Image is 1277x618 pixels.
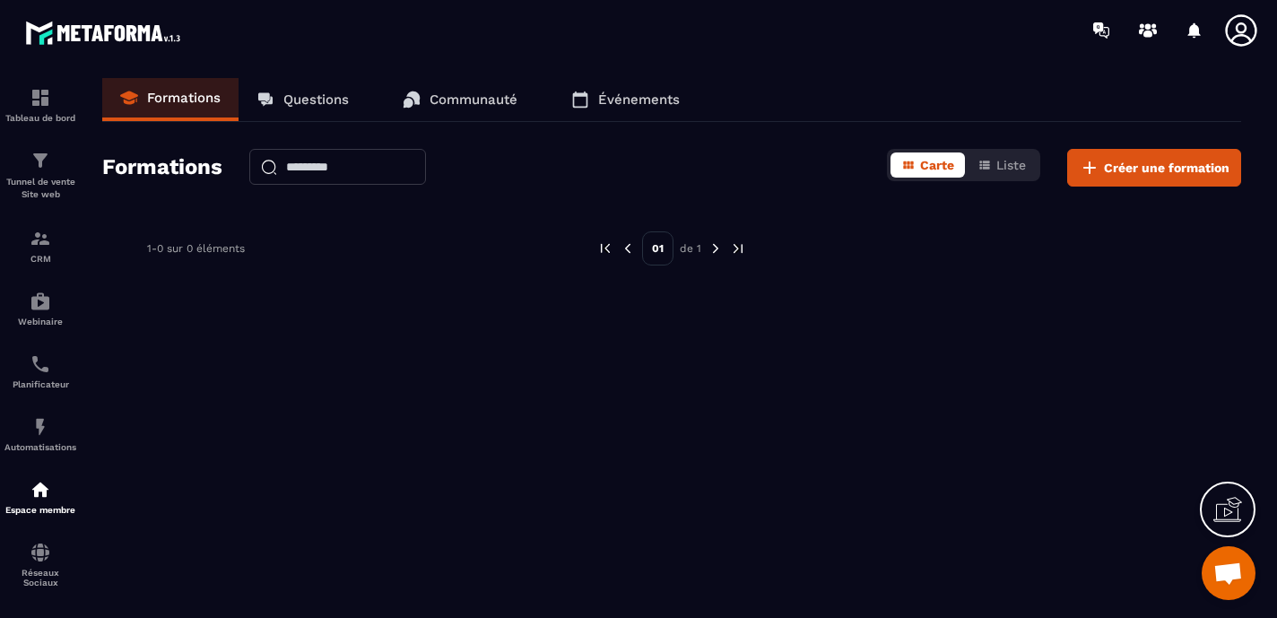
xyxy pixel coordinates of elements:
a: Communauté [385,78,535,121]
span: Créer une formation [1104,159,1229,177]
span: Liste [996,158,1026,172]
div: Ouvrir le chat [1202,546,1255,600]
img: automations [30,291,51,312]
img: social-network [30,542,51,563]
p: Automatisations [4,442,76,452]
a: automationsautomationsAutomatisations [4,403,76,466]
p: Tunnel de vente Site web [4,176,76,201]
p: Formations [147,90,221,106]
a: social-networksocial-networkRéseaux Sociaux [4,528,76,601]
button: Carte [890,152,965,178]
a: Formations [102,78,239,121]
img: next [730,240,746,257]
img: prev [620,240,636,257]
p: 1-0 sur 0 éléments [147,242,245,255]
a: formationformationTunnel de vente Site web [4,136,76,214]
a: Événements [553,78,698,121]
span: Carte [920,158,954,172]
p: Webinaire [4,317,76,326]
a: formationformationTableau de bord [4,74,76,136]
a: formationformationCRM [4,214,76,277]
a: automationsautomationsEspace membre [4,466,76,528]
img: formation [30,150,51,171]
img: scheduler [30,353,51,375]
img: next [708,240,724,257]
img: prev [597,240,613,257]
p: de 1 [680,241,701,256]
p: Réseaux Sociaux [4,568,76,588]
a: automationsautomationsWebinaire [4,277,76,340]
p: Communauté [430,91,517,108]
button: Créer une formation [1067,149,1241,187]
button: Liste [967,152,1037,178]
p: Espace membre [4,505,76,515]
h2: Formations [102,149,222,187]
p: Planificateur [4,379,76,389]
img: formation [30,228,51,249]
p: 01 [642,231,673,265]
p: Questions [283,91,349,108]
a: Questions [239,78,367,121]
p: Événements [598,91,680,108]
p: Tableau de bord [4,113,76,123]
img: logo [25,16,187,49]
img: formation [30,87,51,109]
p: CRM [4,254,76,264]
img: automations [30,479,51,500]
a: schedulerschedulerPlanificateur [4,340,76,403]
img: automations [30,416,51,438]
